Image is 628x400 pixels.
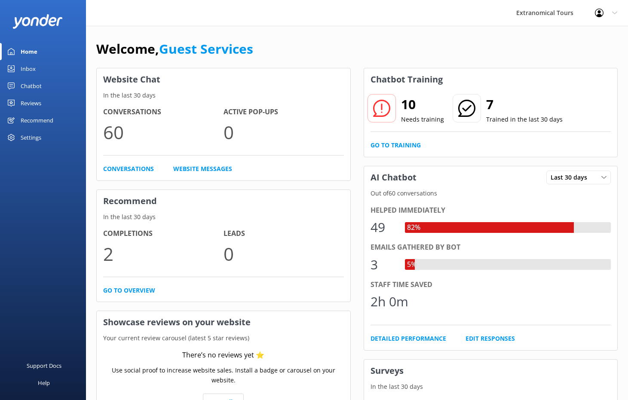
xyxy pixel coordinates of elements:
[371,140,421,150] a: Go to Training
[486,115,563,124] p: Trained in the last 30 days
[371,254,396,275] div: 3
[103,107,224,118] h4: Conversations
[97,190,350,212] h3: Recommend
[38,374,50,391] div: Help
[103,286,155,295] a: Go to overview
[182,350,264,361] div: There’s no reviews yet ⭐
[21,60,36,77] div: Inbox
[486,94,563,115] h2: 7
[103,366,344,385] p: Use social proof to increase website sales. Install a badge or carousel on your website.
[97,212,350,222] p: In the last 30 days
[371,217,396,238] div: 49
[224,107,344,118] h4: Active Pop-ups
[103,239,224,268] p: 2
[13,14,62,28] img: yonder-white-logo.png
[173,164,232,174] a: Website Messages
[224,228,344,239] h4: Leads
[159,40,253,58] a: Guest Services
[371,334,446,343] a: Detailed Performance
[96,39,253,59] h1: Welcome,
[364,360,618,382] h3: Surveys
[103,228,224,239] h4: Completions
[27,357,61,374] div: Support Docs
[364,68,449,91] h3: Chatbot Training
[401,94,444,115] h2: 10
[21,112,53,129] div: Recommend
[371,279,611,290] div: Staff time saved
[21,95,41,112] div: Reviews
[405,222,423,233] div: 82%
[97,68,350,91] h3: Website Chat
[97,91,350,100] p: In the last 30 days
[371,205,611,216] div: Helped immediately
[97,311,350,333] h3: Showcase reviews on your website
[21,129,41,146] div: Settings
[21,77,42,95] div: Chatbot
[371,242,611,253] div: Emails gathered by bot
[551,173,592,182] span: Last 30 days
[405,259,419,270] div: 5%
[364,382,618,391] p: In the last 30 days
[364,166,423,189] h3: AI Chatbot
[401,115,444,124] p: Needs training
[103,164,154,174] a: Conversations
[97,333,350,343] p: Your current review carousel (latest 5 star reviews)
[103,118,224,147] p: 60
[21,43,37,60] div: Home
[371,291,408,312] div: 2h 0m
[224,239,344,268] p: 0
[364,189,618,198] p: Out of 60 conversations
[466,334,515,343] a: Edit Responses
[224,118,344,147] p: 0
